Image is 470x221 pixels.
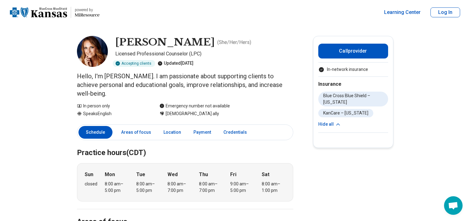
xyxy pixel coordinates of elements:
[105,171,115,178] strong: Mon
[77,110,147,117] div: Speaks English
[444,196,463,215] div: Open chat
[75,7,100,12] p: powered by
[166,110,219,117] span: [DEMOGRAPHIC_DATA] ally
[318,44,388,58] button: Callprovider
[160,126,185,139] a: Location
[85,171,93,178] strong: Sun
[318,66,388,73] ul: Payment options
[318,109,373,117] li: KanCare – [US_STATE]
[384,9,421,16] a: Learning Center
[113,60,155,67] div: Accepting clients
[318,66,388,73] li: In-network insurance
[199,181,223,194] div: 8:00 am – 7:00 pm
[318,80,388,88] h2: Insurance
[230,171,236,178] strong: Fri
[78,126,112,139] a: Schedule
[217,39,251,46] p: ( She/Her/Hers )
[220,126,254,139] a: Credentials
[77,163,293,201] div: When does the program meet?
[167,181,191,194] div: 8:00 am – 7:00 pm
[262,181,286,194] div: 8:00 am – 1:00 pm
[10,2,100,22] a: Home page
[430,7,460,17] button: Log In
[158,60,193,67] div: Updated [DATE]
[199,171,208,178] strong: Thu
[159,103,230,109] div: Emergency number not available
[230,181,254,194] div: 9:00 am – 5:00 pm
[262,171,269,178] strong: Sat
[85,181,97,187] div: closed
[115,36,215,49] h1: [PERSON_NAME]
[117,126,155,139] a: Areas of focus
[77,72,293,98] p: Hello, I'm [PERSON_NAME]. I am passionate about supporting clients to achieve personal and educat...
[105,181,129,194] div: 8:00 am – 5:00 pm
[167,171,178,178] strong: Wed
[77,133,293,158] h2: Practice hours (CDT)
[190,126,215,139] a: Payment
[136,171,145,178] strong: Tue
[77,103,147,109] div: In person only
[115,50,293,58] p: Licensed Professional Counselor (LPC)
[318,121,341,128] button: Hide all
[136,181,160,194] div: 8:00 am – 5:00 pm
[318,92,388,106] li: Blue Cross Blue Shield – [US_STATE]
[77,36,108,67] img: Erika Lewis, Licensed Professional Counselor (LPC)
